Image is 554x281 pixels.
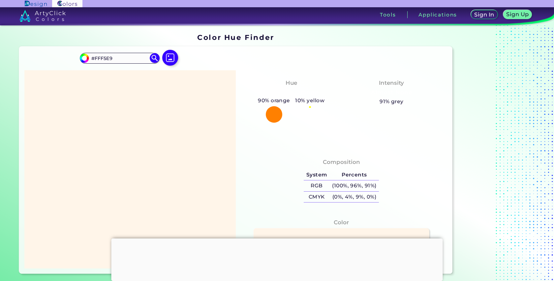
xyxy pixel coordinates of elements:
[329,170,379,180] h5: Percents
[304,192,329,203] h5: CMYK
[380,97,404,106] h5: 91% grey
[504,11,531,19] a: Sign Up
[89,54,150,63] input: type color..
[25,1,47,7] img: ArtyClick Design logo
[379,78,404,88] h4: Intensity
[380,12,396,17] h3: Tools
[334,218,349,227] h4: Color
[418,12,457,17] h3: Applications
[286,78,297,88] h4: Hue
[162,50,178,66] img: icon picture
[111,238,443,279] iframe: Advertisement
[293,96,327,105] h5: 10% yellow
[255,96,292,105] h5: 90% orange
[323,157,360,167] h4: Composition
[368,89,415,97] h3: Almost None
[19,10,66,22] img: logo_artyclick_colors_white.svg
[304,180,329,191] h5: RGB
[262,89,321,97] h3: Yellowish Orange
[304,170,329,180] h5: System
[507,12,528,17] h5: Sign Up
[197,32,274,42] h1: Color Hue Finder
[475,12,493,17] h5: Sign In
[472,11,497,19] a: Sign In
[329,180,379,191] h5: (100%, 96%, 91%)
[329,192,379,203] h5: (0%, 4%, 9%, 0%)
[455,31,538,276] iframe: Advertisement
[150,53,160,63] img: icon search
